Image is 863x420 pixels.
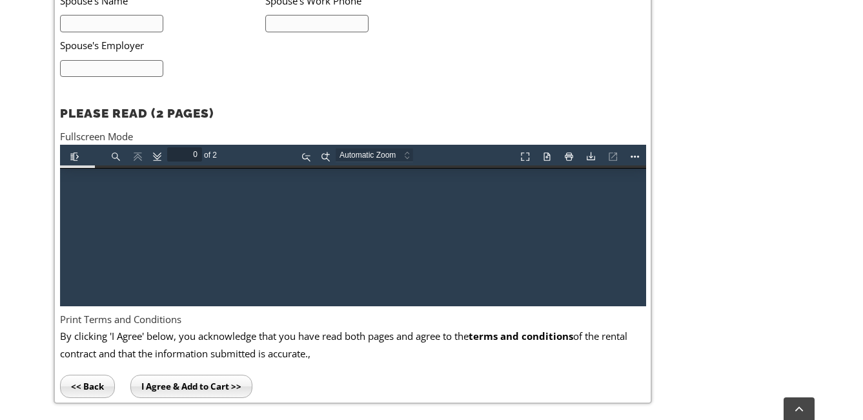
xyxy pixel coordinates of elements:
[60,313,181,326] a: Print Terms and Conditions
[130,375,252,398] input: I Agree & Add to Cart >>
[107,3,142,17] input: Page
[276,3,367,17] select: Zoom
[60,375,115,398] input: << Back
[60,328,646,362] p: By clicking 'I Agree' below, you acknowledge that you have read both pages and agree to the of th...
[60,32,429,59] li: Spouse's Employer
[60,130,133,143] a: Fullscreen Mode
[60,106,214,120] strong: PLEASE READ (2 PAGES)
[142,3,161,17] span: of 2
[469,330,573,342] b: terms and conditions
